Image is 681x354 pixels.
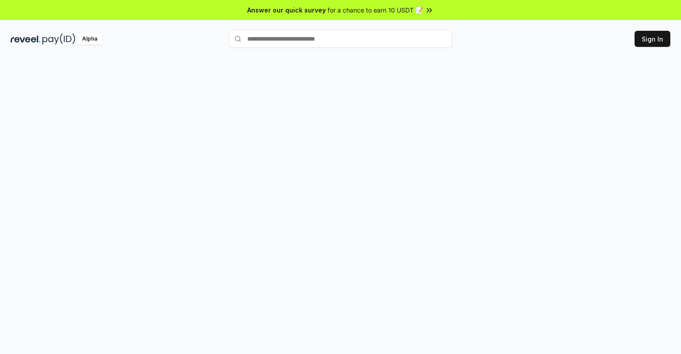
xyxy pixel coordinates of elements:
[635,31,670,47] button: Sign In
[328,5,423,15] span: for a chance to earn 10 USDT 📝
[77,33,102,45] div: Alpha
[11,33,41,45] img: reveel_dark
[247,5,326,15] span: Answer our quick survey
[42,33,75,45] img: pay_id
